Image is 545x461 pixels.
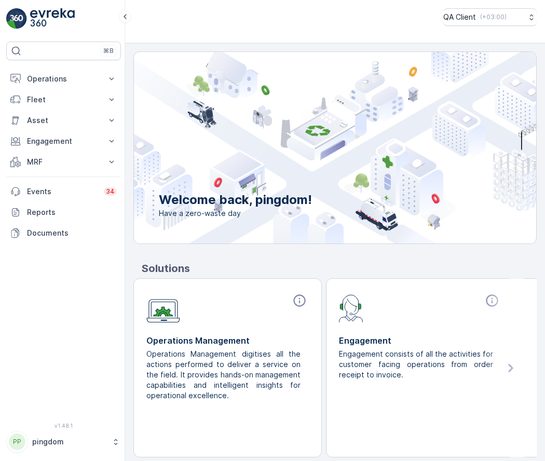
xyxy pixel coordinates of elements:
[27,157,100,167] p: MRF
[6,152,121,172] button: MRF
[443,12,476,22] p: QA Client
[6,223,121,243] a: Documents
[6,69,121,89] button: Operations
[9,433,25,450] div: PP
[159,192,312,208] p: Welcome back, pingdom!
[6,131,121,152] button: Engagement
[27,74,100,84] p: Operations
[443,8,537,26] button: QA Client(+03:00)
[27,207,117,218] p: Reports
[6,423,121,429] span: v 1.48.1
[146,334,309,347] p: Operations Management
[6,8,27,29] img: logo
[32,437,106,447] p: pingdom
[6,181,121,202] a: Events34
[6,431,121,453] button: PPpingdom
[27,228,117,238] p: Documents
[27,94,100,105] p: Fleet
[106,187,115,196] p: 34
[6,110,121,131] button: Asset
[480,13,507,21] p: ( +03:00 )
[30,8,75,29] img: logo_light-DOdMpM7g.png
[87,52,536,243] img: city illustration
[159,208,312,219] span: Have a zero-waste day
[142,261,537,276] p: Solutions
[27,115,100,126] p: Asset
[339,334,501,347] p: Engagement
[27,136,100,146] p: Engagement
[6,89,121,110] button: Fleet
[103,47,114,55] p: ⌘B
[27,186,98,197] p: Events
[146,293,180,323] img: module-icon
[146,349,301,401] p: Operations Management digitises all the actions performed to deliver a service on the field. It p...
[339,293,363,322] img: module-icon
[339,349,493,380] p: Engagement consists of all the activities for customer facing operations from order receipt to in...
[6,202,121,223] a: Reports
